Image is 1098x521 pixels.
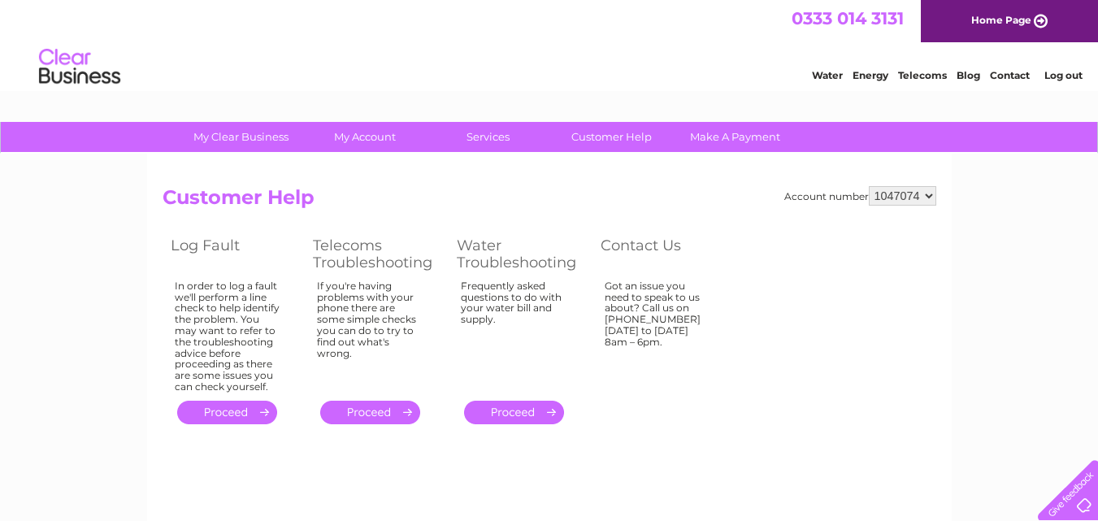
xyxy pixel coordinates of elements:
a: Customer Help [545,122,679,152]
a: Log out [1044,69,1083,81]
a: Energy [853,69,888,81]
a: My Clear Business [174,122,308,152]
a: . [177,401,277,424]
a: . [464,401,564,424]
th: Contact Us [592,232,735,276]
th: Log Fault [163,232,305,276]
div: Got an issue you need to speak to us about? Call us on [PHONE_NUMBER] [DATE] to [DATE] 8am – 6pm. [605,280,710,386]
th: Water Troubleshooting [449,232,592,276]
div: Clear Business is a trading name of Verastar Limited (registered in [GEOGRAPHIC_DATA] No. 3667643... [166,9,934,79]
a: Blog [957,69,980,81]
a: Telecoms [898,69,947,81]
div: Account number [784,186,936,206]
a: Water [812,69,843,81]
a: My Account [297,122,432,152]
div: Frequently asked questions to do with your water bill and supply. [461,280,568,386]
a: Make A Payment [668,122,802,152]
a: Services [421,122,555,152]
div: If you're having problems with your phone there are some simple checks you can do to try to find ... [317,280,424,386]
a: . [320,401,420,424]
a: Contact [990,69,1030,81]
h2: Customer Help [163,186,936,217]
a: 0333 014 3131 [792,8,904,28]
div: In order to log a fault we'll perform a line check to help identify the problem. You may want to ... [175,280,280,393]
img: logo.png [38,42,121,92]
th: Telecoms Troubleshooting [305,232,449,276]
